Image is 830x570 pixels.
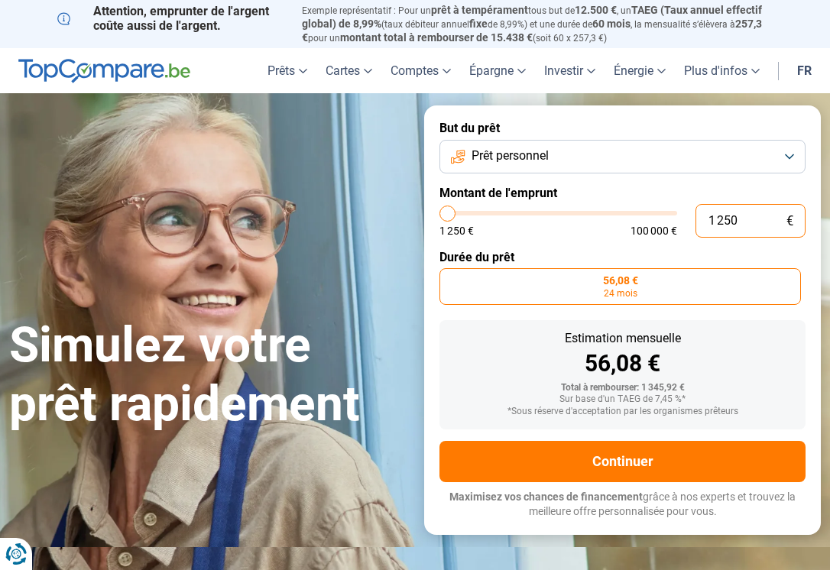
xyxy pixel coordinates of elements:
[460,48,535,93] a: Épargne
[452,394,793,405] div: Sur base d'un TAEG de 7,45 %*
[439,490,806,520] p: grâce à nos experts et trouvez la meilleure offre personnalisée pour vous.
[575,4,617,16] span: 12.500 €
[452,406,793,417] div: *Sous réserve d'acceptation par les organismes prêteurs
[469,18,488,30] span: fixe
[452,352,793,375] div: 56,08 €
[535,48,605,93] a: Investir
[605,48,675,93] a: Énergie
[631,225,677,236] span: 100 000 €
[439,121,806,135] label: But du prêt
[452,332,793,345] div: Estimation mensuelle
[340,31,533,44] span: montant total à rembourser de 15.438 €
[788,48,821,93] a: fr
[302,4,762,30] span: TAEG (Taux annuel effectif global) de 8,99%
[302,18,762,44] span: 257,3 €
[439,186,806,200] label: Montant de l'emprunt
[258,48,316,93] a: Prêts
[431,4,528,16] span: prêt à tempérament
[675,48,769,93] a: Plus d'infos
[592,18,631,30] span: 60 mois
[439,225,474,236] span: 1 250 €
[302,4,773,44] p: Exemple représentatif : Pour un tous but de , un (taux débiteur annuel de 8,99%) et une durée de ...
[786,215,793,228] span: €
[57,4,284,33] p: Attention, emprunter de l'argent coûte aussi de l'argent.
[439,140,806,173] button: Prêt personnel
[452,383,793,393] div: Total à rembourser: 1 345,92 €
[449,491,643,503] span: Maximisez vos chances de financement
[472,147,549,164] span: Prêt personnel
[439,441,806,482] button: Continuer
[439,250,806,264] label: Durée du prêt
[603,275,638,286] span: 56,08 €
[9,316,406,434] h1: Simulez votre prêt rapidement
[604,289,637,298] span: 24 mois
[18,59,190,83] img: TopCompare
[316,48,381,93] a: Cartes
[381,48,460,93] a: Comptes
